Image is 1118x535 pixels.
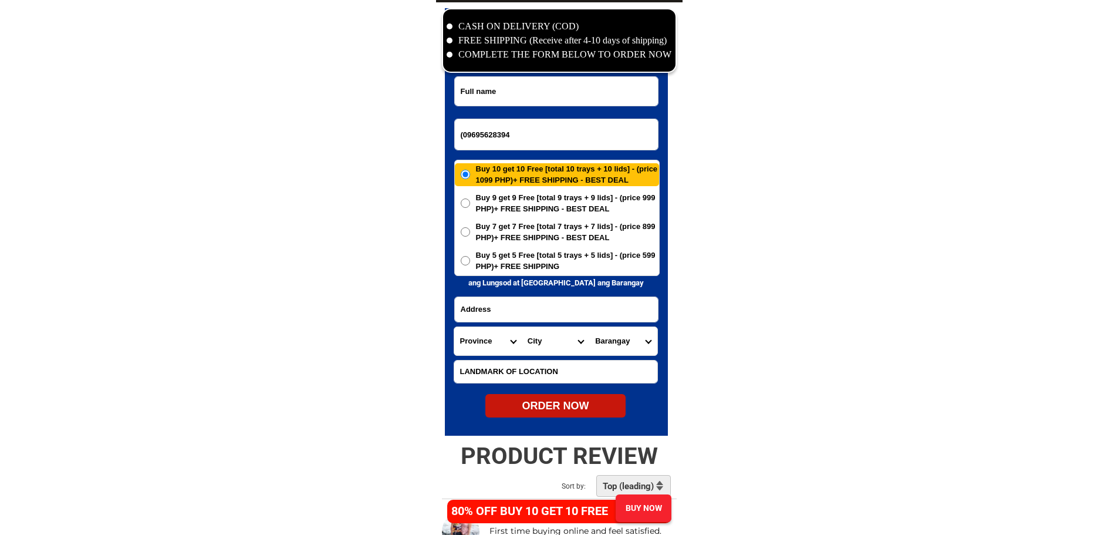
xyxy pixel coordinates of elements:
span: Buy 9 get 9 Free [total 9 trays + 9 lids] - (price 999 PHP)+ FREE SHIPPING - BEST DEAL [476,192,659,215]
h4: 80% OFF BUY 10 GET 10 FREE [451,502,620,520]
select: Select district [522,327,589,355]
li: CASH ON DELIVERY (COD) [447,19,672,33]
span: Buy 10 get 10 Free [total 10 trays + 10 lids] - (price 1099 PHP)+ FREE SHIPPING - BEST DEAL [476,163,659,186]
div: ORDER NOW [485,398,626,414]
select: Select province [454,327,522,355]
span: Buy 7 get 7 Free [total 7 trays + 7 lids] - (price 899 PHP)+ FREE SHIPPING - BEST DEAL [476,221,659,244]
input: Buy 7 get 7 Free [total 7 trays + 7 lids] - (price 899 PHP)+ FREE SHIPPING - BEST DEAL [461,227,470,237]
input: Input phone_number [455,119,658,150]
li: FREE SHIPPING (Receive after 4-10 days of shipping) [447,33,672,48]
input: Input LANDMARKOFLOCATION [454,361,657,383]
input: Buy 9 get 9 Free [total 9 trays + 9 lids] - (price 999 PHP)+ FREE SHIPPING - BEST DEAL [461,198,470,208]
input: Buy 5 get 5 Free [total 5 trays + 5 lids] - (price 599 PHP)+ FREE SHIPPING [461,256,470,265]
input: Input full_name [455,77,658,106]
h2: Top (leading) [603,481,657,492]
li: COMPLETE THE FORM BELOW TO ORDER NOW [447,48,672,62]
h2: Sort by: [562,481,615,492]
span: Buy 5 get 5 Free [total 5 trays + 5 lids] - (price 599 PHP)+ FREE SHIPPING [476,250,659,272]
div: BUY NOW [615,502,671,514]
input: Input address [455,297,658,322]
h2: PRODUCT REVIEW [436,442,683,470]
input: Buy 10 get 10 Free [total 10 trays + 10 lids] - (price 1099 PHP)+ FREE SHIPPING - BEST DEAL [461,170,470,179]
select: Select commune [589,327,657,355]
